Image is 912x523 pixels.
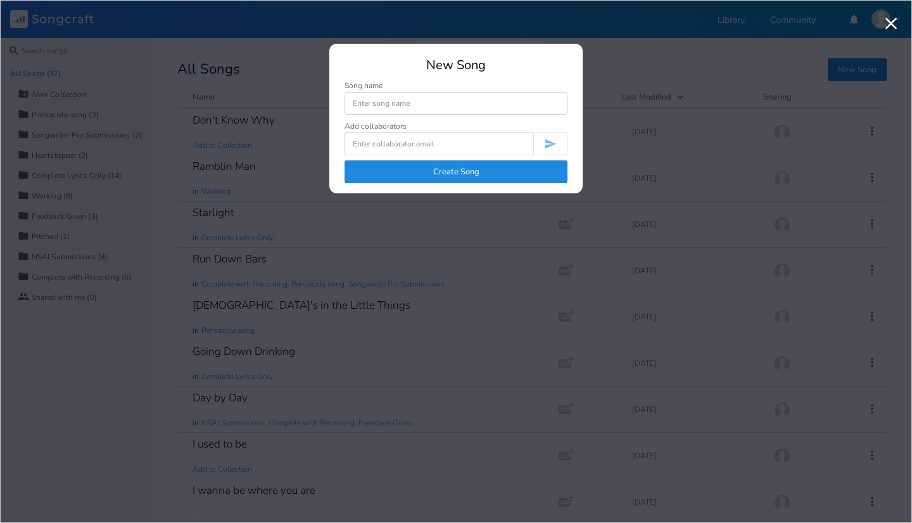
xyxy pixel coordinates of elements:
button: Invite [533,132,567,155]
input: Enter collaborator email [345,132,533,155]
div: Add collaborators [345,122,407,130]
button: Create Song [345,160,567,183]
div: New Song [345,59,567,72]
input: Enter song name [345,92,567,115]
div: Song name [345,82,567,89]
